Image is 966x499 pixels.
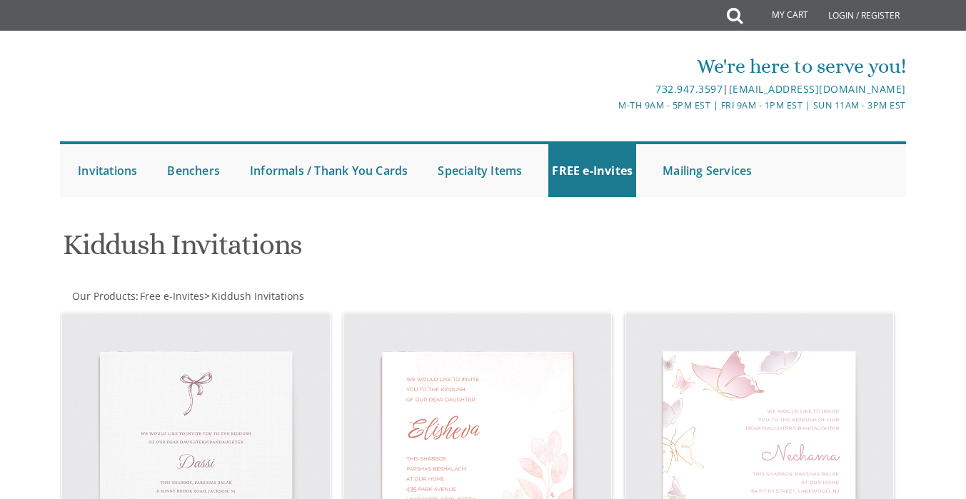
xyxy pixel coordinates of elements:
[211,289,304,303] span: Kiddush Invitations
[74,144,141,197] a: Invitations
[246,144,411,197] a: Informals / Thank You Cards
[343,81,906,98] div: |
[434,144,525,197] a: Specialty Items
[343,98,906,113] div: M-Th 9am - 5pm EST | Fri 9am - 1pm EST | Sun 11am - 3pm EST
[729,82,906,96] a: [EMAIL_ADDRESS][DOMAIN_NAME]
[63,229,616,271] h1: Kiddush Invitations
[163,144,223,197] a: Benchers
[741,1,818,30] a: My Cart
[210,289,304,303] a: Kiddush Invitations
[71,289,136,303] a: Our Products
[139,289,204,303] a: Free e-Invites
[140,289,204,303] span: Free e-Invites
[60,289,483,303] div: :
[659,144,755,197] a: Mailing Services
[204,289,304,303] span: >
[655,82,723,96] a: 732.947.3597
[343,52,906,81] div: We're here to serve you!
[548,144,636,197] a: FREE e-Invites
